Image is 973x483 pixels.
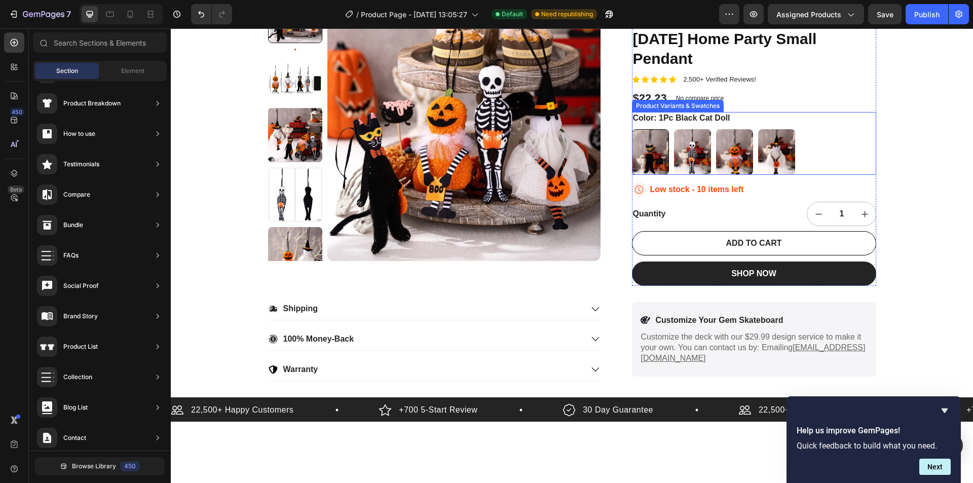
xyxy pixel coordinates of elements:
[33,32,167,53] input: Search Sections & Elements
[120,461,140,471] div: 450
[171,28,973,483] iframe: Design area
[470,304,696,335] p: Customize the deck with our $29.99 design service to make it your own. You can contact us by: Ema...
[513,47,585,56] p: 2,500+ Verified Reviews!
[479,156,573,167] p: Low stock - 10 items left
[35,457,165,475] button: Browse Library450
[356,9,359,20] span: /
[505,67,553,73] p: No compare price
[63,372,92,382] div: Collection
[461,233,705,257] button: SHOP NOW
[98,451,704,477] p: Your Choice to Groom with
[797,425,951,437] h2: Help us improve GemPages!
[660,174,683,197] input: quantity
[63,402,88,413] div: Blog List
[113,275,147,286] p: Shipping
[461,179,581,192] div: Quantity
[10,108,24,116] div: 450
[361,9,467,20] span: Product Page - [DATE] 13:05:27
[797,404,951,475] div: Help us improve GemPages!
[906,4,948,24] button: Publish
[4,4,76,24] button: 7
[461,84,560,96] legend: Color: 1Pc Black Cat Doll
[485,287,613,298] p: Customize Your Gem Skateboard
[637,174,660,197] button: decrement
[66,8,71,20] p: 7
[228,376,307,388] p: +700 5-Start Review
[877,10,893,19] span: Save
[412,376,482,388] p: 30 Day Guarantee
[113,336,147,347] p: Warranty
[463,73,551,82] div: Product Variants & Swatches
[63,433,86,443] div: Contact
[683,174,706,197] button: increment
[8,185,24,194] div: Beta
[919,459,951,475] button: Next question
[63,129,95,139] div: How to use
[776,9,841,20] span: Assigned Products
[113,306,183,316] p: 100% Money-Back
[461,203,705,227] button: ADD TO CART
[797,441,951,451] p: Quick feedback to build what you need.
[470,315,695,334] u: [EMAIL_ADDRESS][DOMAIN_NAME]
[541,10,593,19] span: Need republishing
[868,4,902,24] button: Save
[63,311,98,321] div: Brand Story
[63,220,83,230] div: Bundle
[461,62,497,79] div: $22.23
[63,250,79,261] div: FAQs
[63,159,99,169] div: Testimonials
[63,281,99,291] div: Social Proof
[588,376,690,388] p: 22,500+ Happy Customers
[72,462,116,471] span: Browse Library
[914,9,940,20] div: Publish
[560,240,606,251] div: SHOP NOW
[768,4,864,24] button: Assigned Products
[63,342,98,352] div: Product List
[121,66,144,76] span: Element
[502,10,523,19] span: Default
[555,210,611,220] div: ADD TO CART
[56,66,78,76] span: Section
[939,404,951,417] button: Hide survey
[20,376,123,388] p: 22,500+ Happy Customers
[63,190,90,200] div: Compare
[63,98,121,108] div: Product Breakdown
[191,4,232,24] div: Undo/Redo
[796,376,874,388] p: +700 5-Start Review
